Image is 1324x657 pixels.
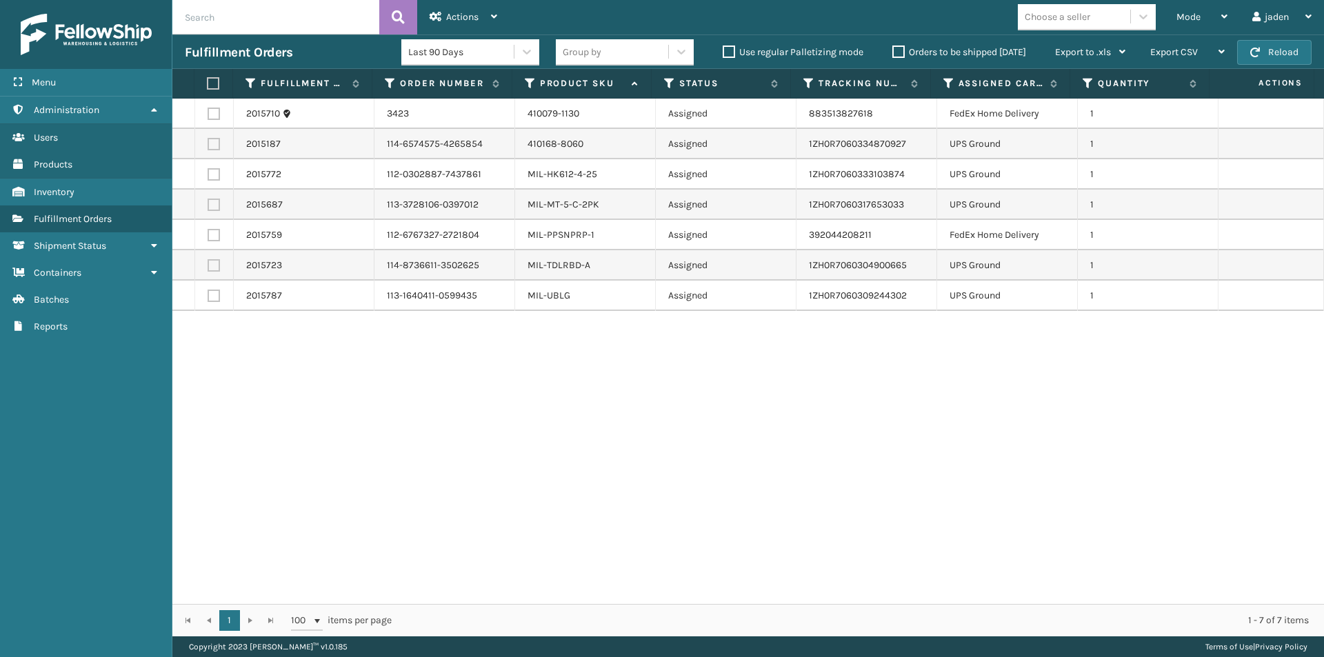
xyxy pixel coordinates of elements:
td: 1 [1078,129,1218,159]
label: Product SKU [540,77,625,90]
td: UPS Ground [937,281,1078,311]
td: Assigned [656,99,796,129]
a: 2015687 [246,198,283,212]
a: MIL-HK612-4-25 [528,168,597,180]
td: UPS Ground [937,129,1078,159]
span: Actions [446,11,479,23]
span: Containers [34,267,81,279]
a: 2015187 [246,137,281,151]
td: Assigned [656,129,796,159]
a: Terms of Use [1205,642,1253,651]
a: MIL-PPSNPRP-1 [528,229,594,241]
div: Group by [563,45,601,59]
span: Export CSV [1150,46,1198,58]
a: 1 [219,610,240,631]
label: Tracking Number [819,77,903,90]
a: 1ZH0R7060333103874 [809,168,905,180]
td: 1 [1078,190,1218,220]
label: Assigned Carrier Service [959,77,1043,90]
td: 1 [1078,220,1218,250]
label: Use regular Palletizing mode [723,46,863,58]
span: Menu [32,77,56,88]
td: UPS Ground [937,190,1078,220]
a: MIL-TDLRBD-A [528,259,590,271]
span: Batches [34,294,69,305]
td: 112-0302887-7437861 [374,159,515,190]
td: FedEx Home Delivery [937,99,1078,129]
label: Orders to be shipped [DATE] [892,46,1026,58]
a: 410168-8060 [528,138,583,150]
a: 2015723 [246,259,282,272]
td: UPS Ground [937,159,1078,190]
span: Fulfillment Orders [34,213,112,225]
span: Shipment Status [34,240,106,252]
td: 1 [1078,159,1218,190]
img: logo [21,14,152,55]
span: Users [34,132,58,143]
a: 392044208211 [809,229,872,241]
td: 112-6767327-2721804 [374,220,515,250]
td: Assigned [656,281,796,311]
td: 113-1640411-0599435 [374,281,515,311]
td: 1 [1078,99,1218,129]
span: items per page [291,610,392,631]
button: Reload [1237,40,1312,65]
a: 1ZH0R7060304900665 [809,259,907,271]
p: Copyright 2023 [PERSON_NAME]™ v 1.0.185 [189,636,348,657]
span: Export to .xls [1055,46,1111,58]
a: MIL-MT-5-C-2PK [528,199,599,210]
a: 1ZH0R7060309244302 [809,290,907,301]
span: Administration [34,104,99,116]
a: 1ZH0R7060317653033 [809,199,904,210]
td: 1 [1078,281,1218,311]
a: 2015772 [246,168,281,181]
span: Actions [1214,72,1311,94]
a: 2015710 [246,107,280,121]
div: Last 90 Days [408,45,515,59]
label: Status [679,77,764,90]
td: 3423 [374,99,515,129]
span: Reports [34,321,68,332]
a: 883513827618 [809,108,873,119]
a: 410079-1130 [528,108,579,119]
h3: Fulfillment Orders [185,44,292,61]
td: Assigned [656,250,796,281]
a: 2015759 [246,228,282,242]
td: FedEx Home Delivery [937,220,1078,250]
div: 1 - 7 of 7 items [411,614,1309,627]
td: 113-3728106-0397012 [374,190,515,220]
a: MIL-UBLG [528,290,570,301]
a: 1ZH0R7060334870927 [809,138,906,150]
td: 1 [1078,250,1218,281]
td: Assigned [656,190,796,220]
span: Mode [1176,11,1201,23]
td: 114-6574575-4265854 [374,129,515,159]
div: Choose a seller [1025,10,1090,24]
label: Quantity [1098,77,1183,90]
td: UPS Ground [937,250,1078,281]
label: Order Number [400,77,485,90]
div: | [1205,636,1307,657]
td: Assigned [656,159,796,190]
a: Privacy Policy [1255,642,1307,651]
span: 100 [291,614,312,627]
td: 114-8736611-3502625 [374,250,515,281]
label: Fulfillment Order Id [261,77,345,90]
span: Products [34,159,72,170]
a: 2015787 [246,289,282,303]
td: Assigned [656,220,796,250]
span: Inventory [34,186,74,198]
